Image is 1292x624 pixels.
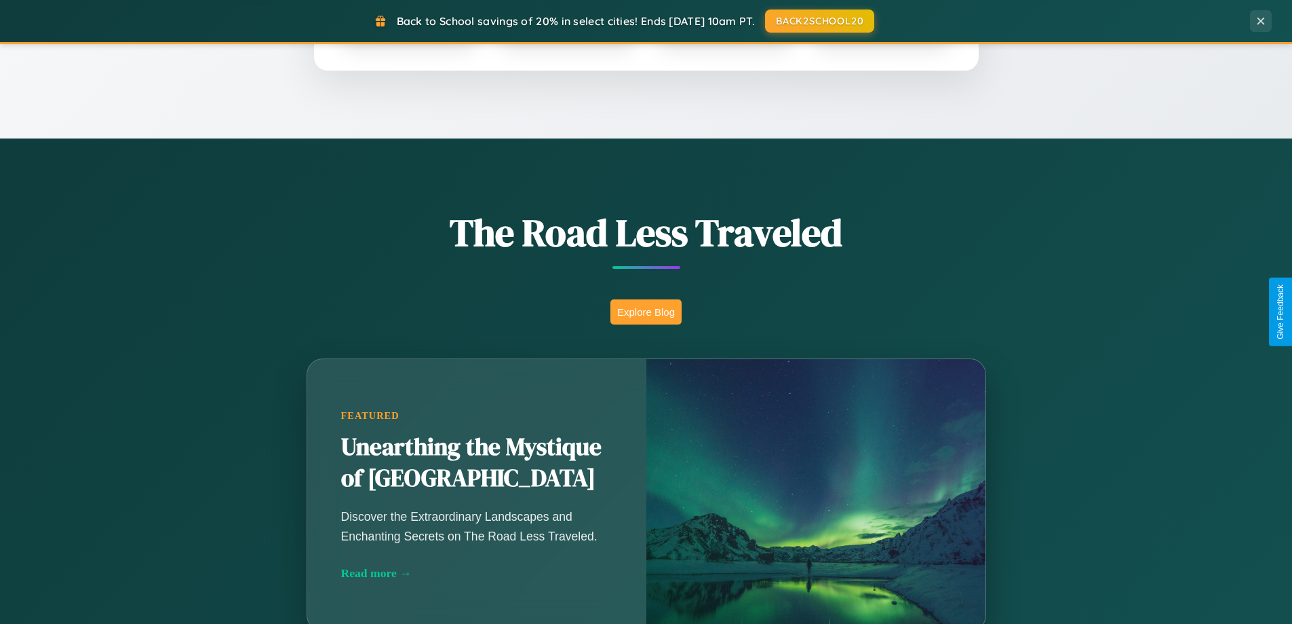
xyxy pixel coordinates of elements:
[341,566,612,581] div: Read more →
[341,507,612,545] p: Discover the Extraordinary Landscapes and Enchanting Secrets on The Road Less Traveled.
[397,14,755,28] span: Back to School savings of 20% in select cities! Ends [DATE] 10am PT.
[610,299,682,325] button: Explore Blog
[239,206,1053,259] h1: The Road Less Traveled
[341,432,612,494] h2: Unearthing the Mystique of [GEOGRAPHIC_DATA]
[341,410,612,422] div: Featured
[765,10,874,33] button: BACK2SCHOOL20
[1276,285,1285,339] div: Give Feedback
